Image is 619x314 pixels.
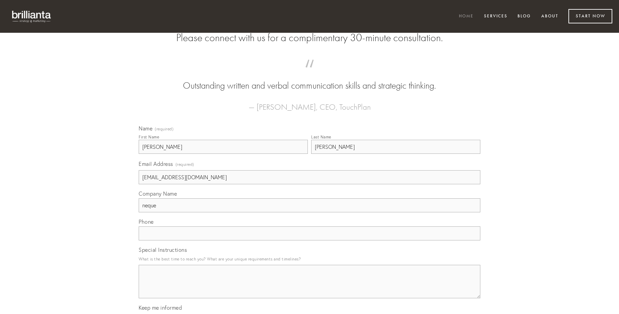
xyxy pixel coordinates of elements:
[149,66,470,92] blockquote: Outstanding written and verbal communication skills and strategic thinking.
[455,11,478,22] a: Home
[139,254,480,264] p: What is the best time to reach you? What are your unique requirements and timelines?
[139,190,177,197] span: Company Name
[139,31,480,44] h2: Please connect with us for a complimentary 30-minute consultation.
[139,134,159,139] div: First Name
[149,66,470,79] span: “
[311,134,331,139] div: Last Name
[176,160,194,169] span: (required)
[139,125,152,132] span: Name
[139,246,187,253] span: Special Instructions
[139,304,182,311] span: Keep me informed
[139,218,154,225] span: Phone
[149,92,470,114] figcaption: — [PERSON_NAME], CEO, TouchPlan
[7,7,57,26] img: brillianta - research, strategy, marketing
[537,11,563,22] a: About
[568,9,612,23] a: Start Now
[155,127,174,131] span: (required)
[139,161,173,167] span: Email Address
[480,11,512,22] a: Services
[513,11,535,22] a: Blog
